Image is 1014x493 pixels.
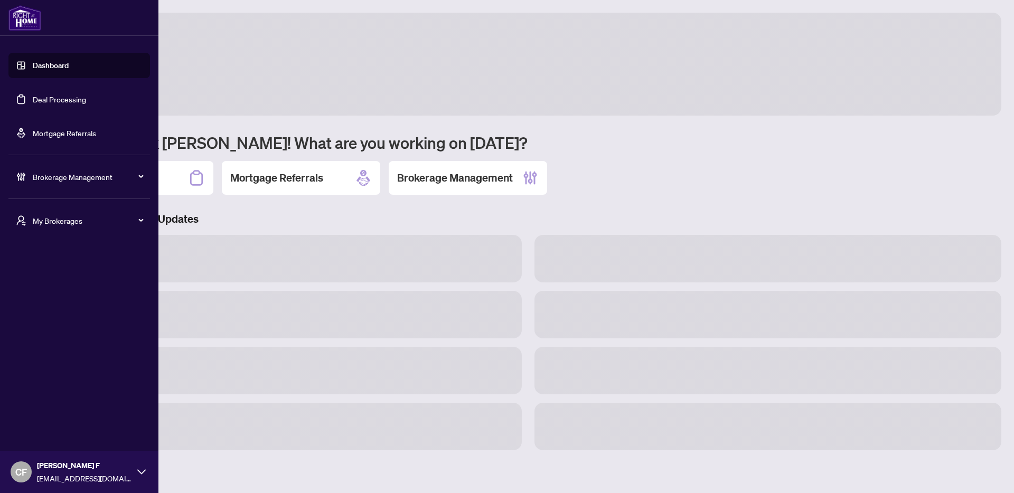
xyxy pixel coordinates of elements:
img: logo [8,5,41,31]
a: Dashboard [33,61,69,70]
span: [EMAIL_ADDRESS][DOMAIN_NAME] [37,472,132,484]
h2: Brokerage Management [397,170,513,185]
span: My Brokerages [33,215,143,226]
h3: Brokerage & Industry Updates [55,212,1001,226]
span: CF [15,464,27,479]
span: user-switch [16,215,26,226]
a: Mortgage Referrals [33,128,96,138]
h2: Mortgage Referrals [230,170,323,185]
a: Deal Processing [33,94,86,104]
span: [PERSON_NAME] F [37,460,132,471]
span: Brokerage Management [33,171,143,183]
h1: Welcome back [PERSON_NAME]! What are you working on [DATE]? [55,132,1001,153]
